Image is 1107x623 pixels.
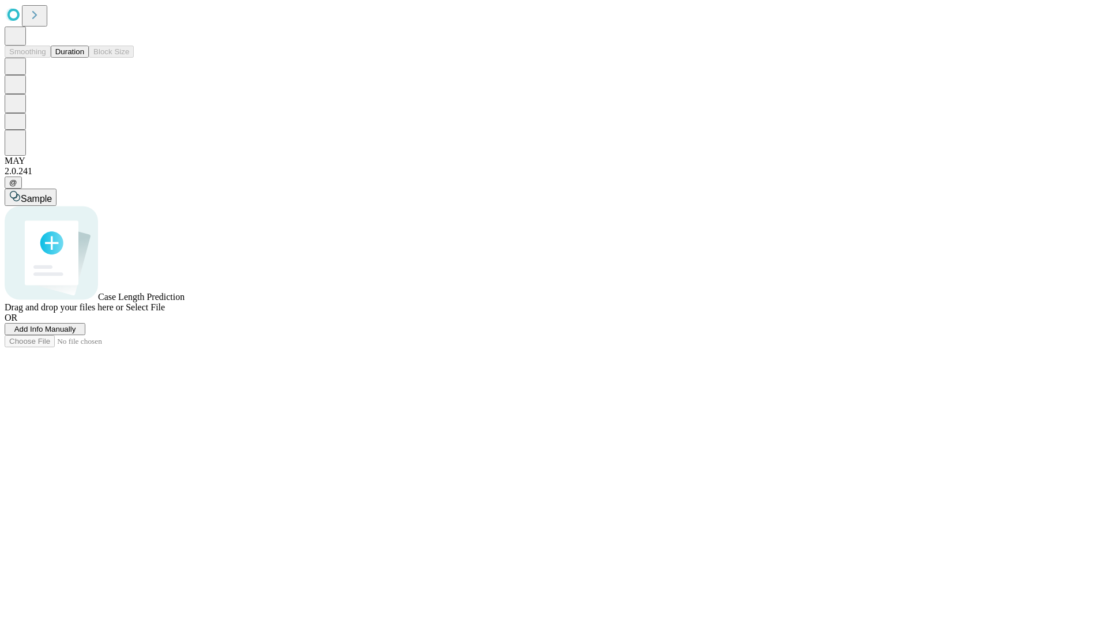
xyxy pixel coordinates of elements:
[98,292,184,302] span: Case Length Prediction
[21,194,52,204] span: Sample
[5,156,1102,166] div: MAY
[5,302,123,312] span: Drag and drop your files here or
[9,178,17,187] span: @
[5,323,85,335] button: Add Info Manually
[89,46,134,58] button: Block Size
[5,189,57,206] button: Sample
[126,302,165,312] span: Select File
[51,46,89,58] button: Duration
[5,166,1102,177] div: 2.0.241
[5,177,22,189] button: @
[5,46,51,58] button: Smoothing
[14,325,76,333] span: Add Info Manually
[5,313,17,322] span: OR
